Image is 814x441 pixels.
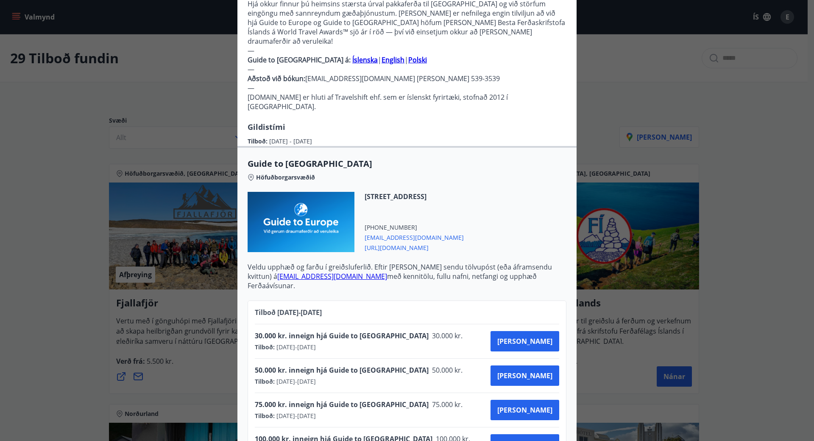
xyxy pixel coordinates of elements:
[248,46,566,55] p: —
[248,158,566,170] span: Guide to [GEOGRAPHIC_DATA]
[248,74,566,83] p: [EMAIL_ADDRESS][DOMAIN_NAME] [PERSON_NAME] 539-3539
[248,137,269,145] span: Tilboð :
[352,55,378,65] a: Íslenska
[269,137,312,145] span: [DATE] - [DATE]
[408,55,427,65] a: Polski
[248,55,351,65] strong: Guide to [GEOGRAPHIC_DATA] á:
[365,192,464,201] span: [STREET_ADDRESS]
[248,55,566,65] p: | |
[382,55,404,65] a: English
[248,65,566,74] p: —
[248,93,566,111] p: [DOMAIN_NAME] er hluti af Travelshift ehf. sem er íslenskt fyrirtæki, stofnað 2012 í [GEOGRAPHIC_...
[248,74,305,83] strong: Aðstoð við bókun:
[248,122,285,132] span: Gildistími
[248,83,566,93] p: —
[256,173,315,182] span: Höfuðborgarsvæðið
